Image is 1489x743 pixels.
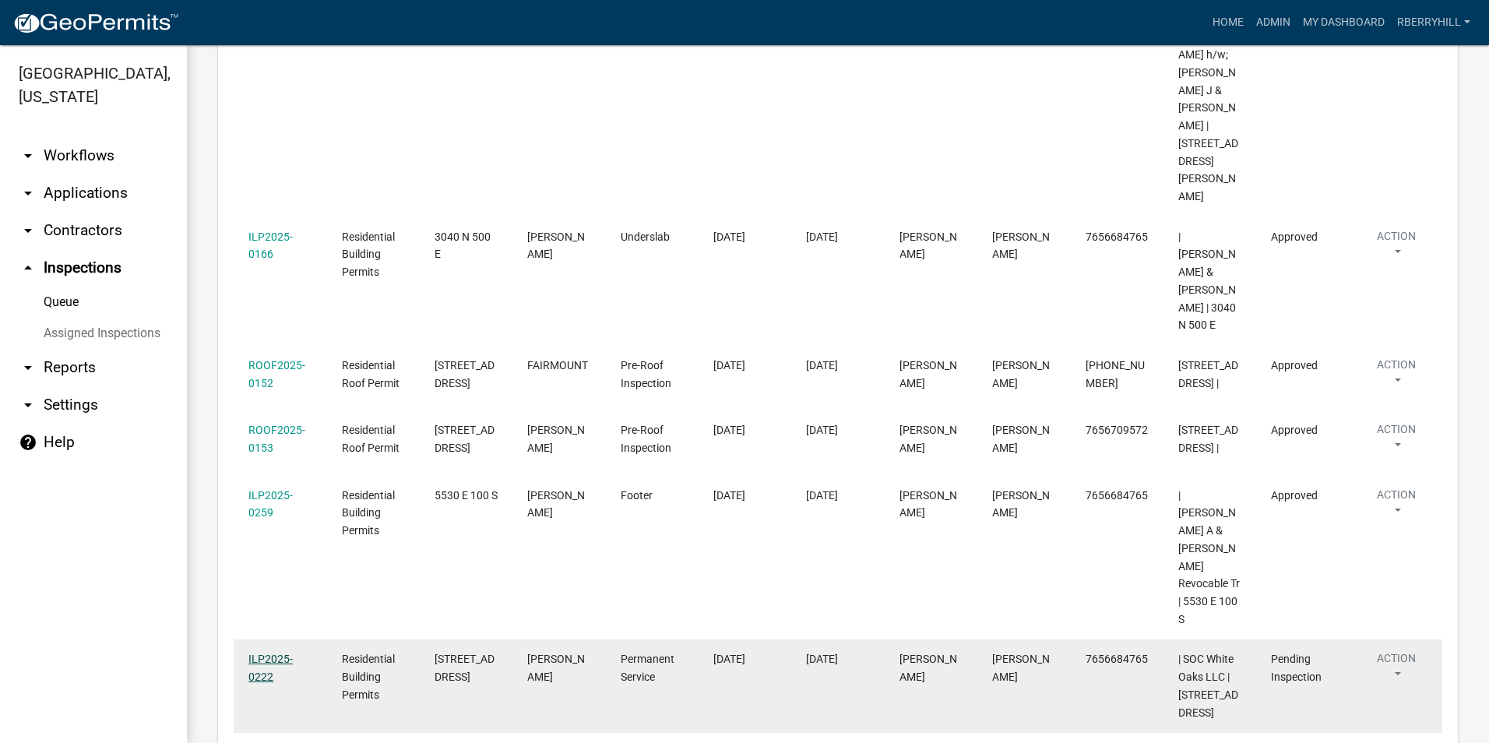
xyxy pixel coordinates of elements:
[527,424,585,454] span: MARION
[1271,653,1322,683] span: Pending Inspection
[1271,231,1318,243] span: Approved
[435,489,498,502] span: 5530 E 100 S
[806,487,869,505] div: [DATE]
[713,489,745,502] span: 09/18/2025
[19,146,37,165] i: arrow_drop_down
[1086,424,1148,436] span: 7656709572
[342,231,395,279] span: Residential Building Permits
[1364,650,1428,689] button: Action
[899,424,957,454] span: Randy Berryhill
[1364,487,1428,526] button: Action
[621,424,671,454] span: Pre-Roof Inspection
[1086,359,1145,389] span: 765-431-1649
[342,359,400,389] span: Residential Roof Permit
[899,653,957,683] span: Randy Berryhill
[1178,653,1238,718] span: | SOC White Oaks LLC | 7145 S MERIDIAN ST
[1364,357,1428,396] button: Action
[1206,8,1250,37] a: Home
[19,259,37,277] i: arrow_drop_up
[342,424,400,454] span: Residential Roof Permit
[621,231,670,243] span: Underslab
[248,424,305,454] a: ROOF2025-0153
[1297,8,1391,37] a: My Dashboard
[899,489,957,519] span: Randy Berryhill
[806,421,869,439] div: [DATE]
[1178,231,1236,332] span: | Fansler, Benjamin K & Erica M Fansler | 3040 N 500 E
[248,359,305,389] a: ROOF2025-0152
[19,396,37,414] i: arrow_drop_down
[248,489,293,519] a: ILP2025-0259
[713,653,745,665] span: 09/18/2025
[19,184,37,202] i: arrow_drop_down
[1178,489,1240,625] span: | Fortney, Philip A & Cynthia M Fortney Revocable Tr | 5530 E 100 S
[992,653,1050,683] span: Randy Berryhill
[248,231,293,261] a: ILP2025-0166
[1086,231,1148,243] span: 7656684765
[899,359,957,389] span: Randy Berryhill
[1271,359,1318,371] span: Approved
[435,231,491,261] span: 3040 N 500 E
[248,653,293,683] a: ILP2025-0222
[1178,359,1238,389] span: 205 S MAIN ST |
[527,231,585,261] span: MARION
[1250,8,1297,37] a: Admin
[1364,421,1428,460] button: Action
[713,424,745,436] span: 09/18/2025
[992,424,1050,454] span: Steven Henderson
[435,653,495,683] span: 7145 S MERIDIAN ST
[992,231,1050,261] span: Randy Berryhill
[1271,424,1318,436] span: Approved
[713,231,745,243] span: 09/17/2025
[19,433,37,452] i: help
[342,489,395,537] span: Residential Building Permits
[342,653,395,701] span: Residential Building Permits
[713,359,745,371] span: 09/18/2025
[621,359,671,389] span: Pre-Roof Inspection
[527,489,585,519] span: MARION
[435,424,495,454] span: 2710 E MARKSARA DR
[527,653,585,683] span: MARION
[19,221,37,240] i: arrow_drop_down
[1178,424,1238,454] span: 2710 E MARKSARA DR |
[806,650,869,668] div: [DATE]
[899,231,957,261] span: Randy Berryhill
[1271,489,1318,502] span: Approved
[527,359,588,371] span: FAIRMOUNT
[1364,228,1428,267] button: Action
[806,357,869,375] div: [DATE]
[1391,8,1477,37] a: rberryhill
[992,359,1050,389] span: Bruce Robinson
[621,489,653,502] span: Footer
[435,359,495,389] span: 205 S MAIN ST
[1086,489,1148,502] span: 7656684765
[992,489,1050,519] span: Randy Berryhill
[1086,653,1148,665] span: 7656684765
[806,228,869,246] div: [DATE]
[621,653,674,683] span: Permanent Service
[19,358,37,377] i: arrow_drop_down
